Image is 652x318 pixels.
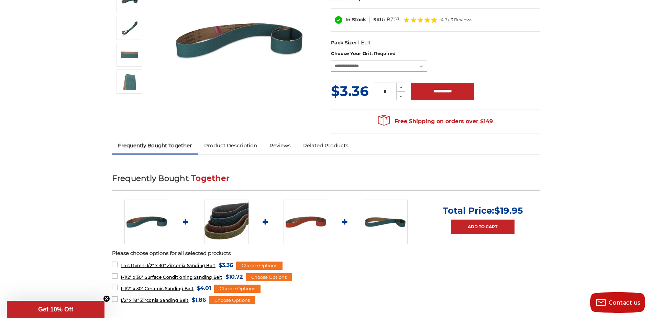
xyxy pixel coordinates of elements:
a: Frequently Bought Together [112,138,198,153]
a: Product Description [198,138,263,153]
dt: Pack Size: [331,39,356,46]
span: $1.86 [192,295,206,305]
dd: 1 Belt [358,39,371,46]
p: Please choose options for all selected products [112,250,540,257]
div: Get 10% OffClose teaser [7,301,104,318]
span: Contact us [609,299,641,306]
span: 3 Reviews [451,18,472,22]
span: 1-1/2" x 30" Zirconia Sanding Belt [121,263,215,268]
span: $19.95 [494,205,523,216]
a: Related Products [297,138,355,153]
span: $4.01 [197,284,211,293]
button: Contact us [590,292,645,313]
a: Add to Cart [451,220,515,234]
span: $10.72 [225,272,243,282]
a: Reviews [263,138,297,153]
img: 1-1/2" x 30" Sanding Belt - Zirconia [124,200,169,244]
span: In Stock [345,17,366,23]
div: Choose Options [209,296,255,305]
span: Together [191,173,230,183]
span: $3.36 [219,261,233,270]
img: 1-1/2" x 30" Zirc Sanding Belt [121,46,138,63]
span: Get 10% Off [38,306,73,313]
span: $3.36 [331,83,368,99]
dd: BZ03 [387,16,399,23]
strong: This Item: [121,263,143,268]
img: 1-1/2" x 30" Zirconia Sanding Belt [121,19,138,36]
span: 1-1/2" x 30" Ceramic Sanding Belt [121,286,194,291]
div: Choose Options [214,285,261,293]
span: (4.7) [439,18,449,22]
span: 1-1/2" x 30" Surface Conditioning Sanding Belt [121,275,222,280]
div: Choose Options [236,262,283,270]
small: Required [374,51,396,56]
div: Choose Options [246,273,292,282]
img: 1-1/2" x 30" - Zirconia Sanding Belt [121,73,138,90]
button: Close teaser [103,295,110,302]
span: 1/2" x 18" Zirconia Sanding Belt [121,298,188,303]
dt: SKU: [373,16,385,23]
span: Frequently Bought [112,173,189,183]
label: Choose Your Grit: [331,50,540,57]
p: Total Price: [443,205,523,216]
span: Free Shipping on orders over $149 [378,115,493,128]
